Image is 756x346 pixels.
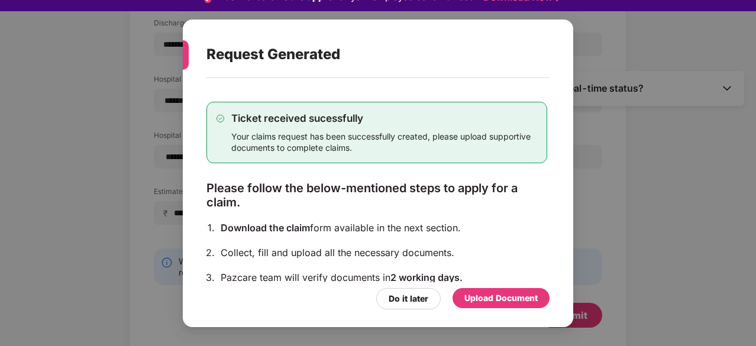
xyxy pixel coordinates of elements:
[221,270,547,283] div: Pazcare team will verify documents in
[206,270,215,283] div: 3.
[231,111,537,124] div: Ticket received sucessfully
[206,31,521,77] div: Request Generated
[206,245,215,258] div: 2.
[221,221,310,233] span: Download the claim
[231,130,537,153] div: Your claims request has been successfully created, please upload supportive documents to complete...
[464,291,538,304] div: Upload Document
[217,114,224,122] img: svg+xml;base64,PHN2ZyB4bWxucz0iaHR0cDovL3d3dy53My5vcmcvMjAwMC9zdmciIHdpZHRoPSIxMy4zMzMiIGhlaWdodD...
[208,221,215,234] div: 1.
[389,292,428,305] div: Do it later
[221,245,547,258] div: Collect, fill and upload all the necessary documents.
[390,271,463,283] span: 2 working days.
[206,180,547,209] div: Please follow the below-mentioned steps to apply for a claim.
[221,221,547,234] div: form available in the next section.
